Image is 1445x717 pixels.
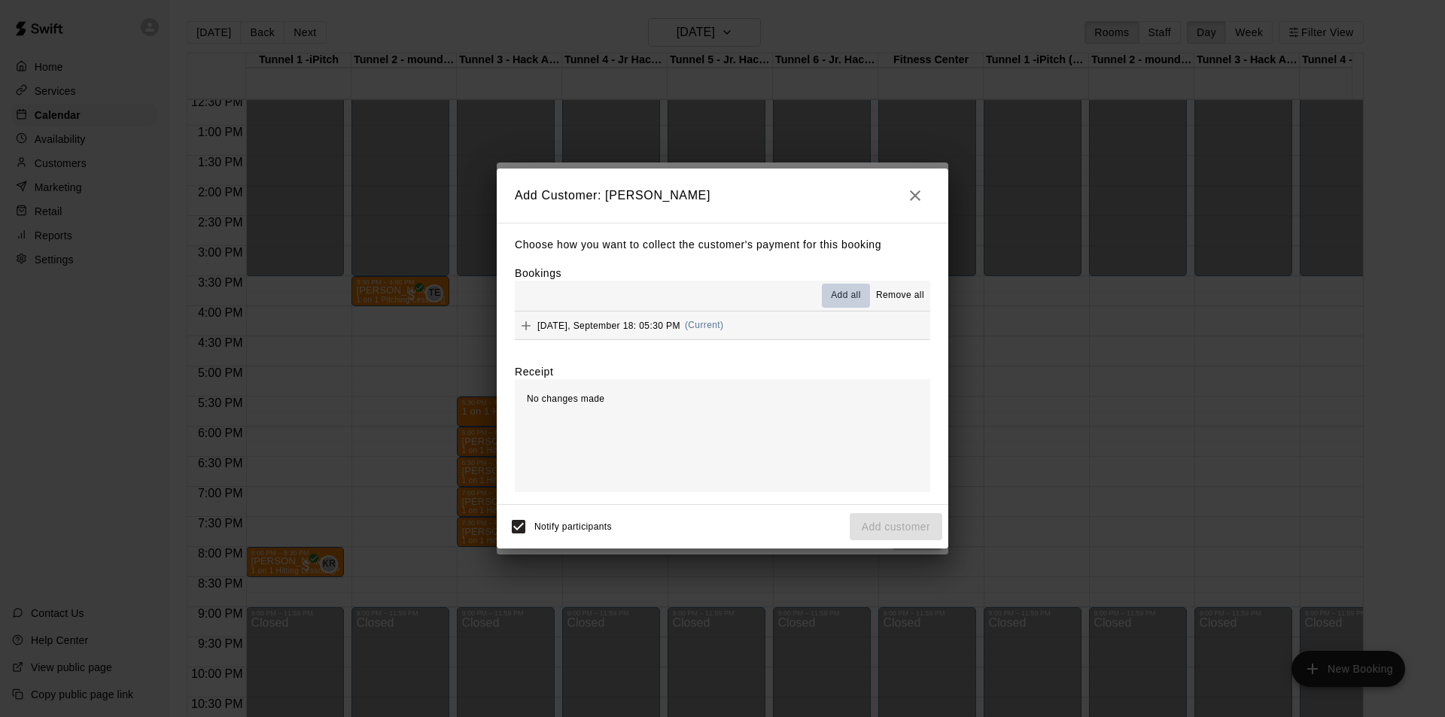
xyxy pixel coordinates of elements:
span: Notify participants [534,521,612,532]
button: Add[DATE], September 18: 05:30 PM(Current) [515,311,930,339]
h2: Add Customer: [PERSON_NAME] [497,169,948,223]
span: Add [515,319,537,330]
p: Choose how you want to collect the customer's payment for this booking [515,235,930,254]
button: Remove all [870,284,930,308]
span: (Current) [685,320,724,330]
span: [DATE], September 18: 05:30 PM [537,320,680,330]
span: Remove all [876,288,924,303]
label: Bookings [515,267,561,279]
span: Add all [831,288,861,303]
span: No changes made [527,393,604,404]
button: Add all [822,284,870,308]
label: Receipt [515,364,553,379]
